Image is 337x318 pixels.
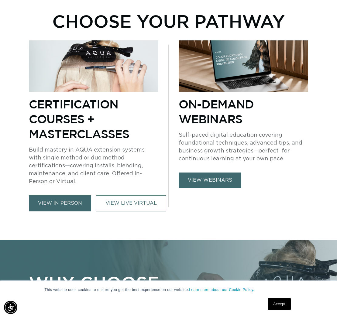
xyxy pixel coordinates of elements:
p: Certification Courses + Masterclasses [29,97,158,141]
p: Self-paced digital education covering foundational techniques, advanced tips, and business growth... [179,131,308,163]
p: On-Demand Webinars [179,97,308,126]
a: view webinars [179,173,241,188]
p: This website uses cookies to ensure you get the best experience on our website. [45,287,293,292]
a: Learn more about our Cookie Policy. [189,288,254,292]
div: Accessibility Menu [4,301,17,314]
p: Build mastery in AQUA extension systems with single method or duo method certifications—covering ... [29,146,158,186]
p: WHY CHOOSE AQUA EDUCATION [29,272,199,314]
a: Accept [268,298,291,310]
p: Choose Your Pathway [52,11,285,31]
a: VIEW LIVE VIRTUAL [96,195,166,211]
a: view in person [29,195,91,211]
